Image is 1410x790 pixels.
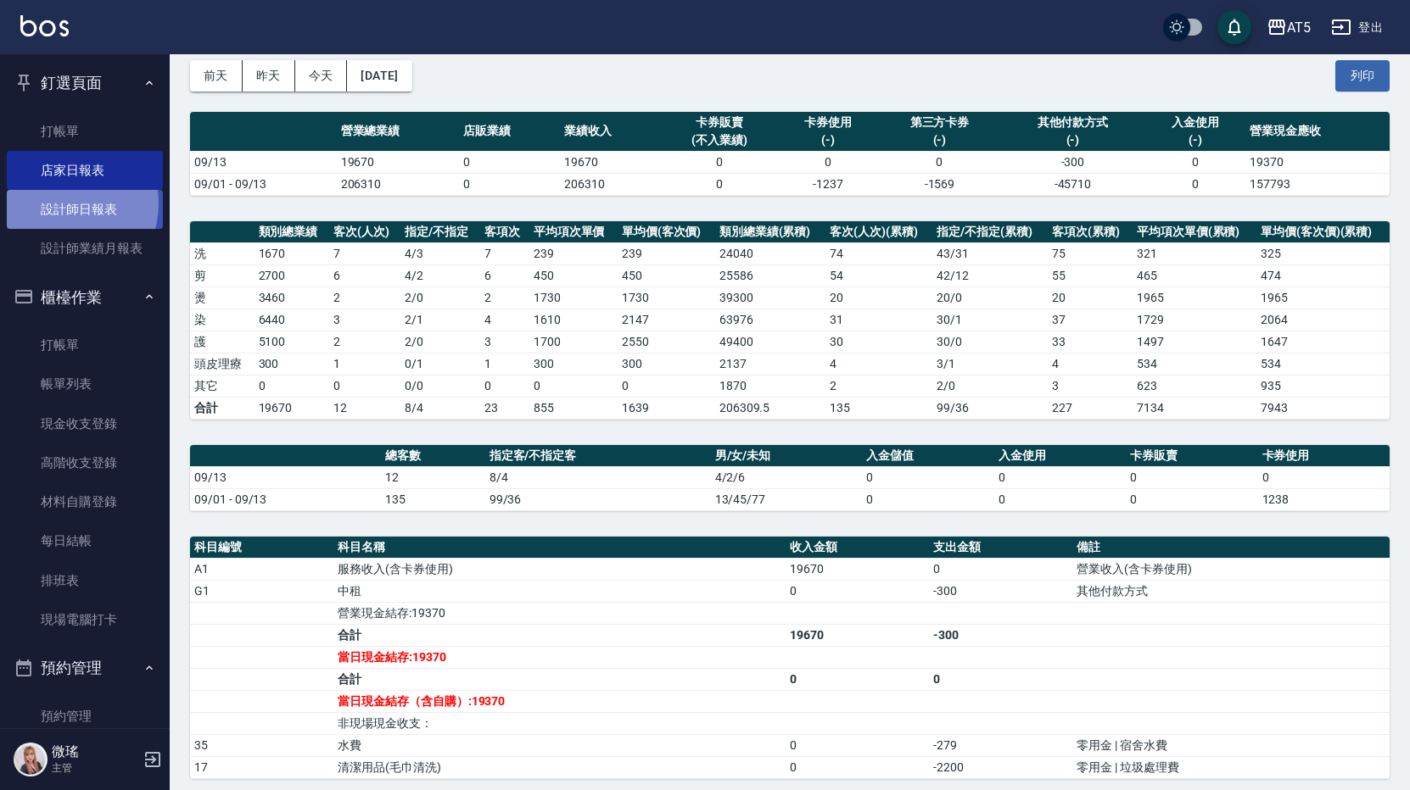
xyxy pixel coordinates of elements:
[932,375,1048,397] td: 2 / 0
[1048,242,1133,264] td: 75
[7,112,163,151] a: 打帳單
[329,375,400,397] td: 0
[333,624,786,646] td: 合計
[1335,60,1390,92] button: 列印
[1256,397,1390,419] td: 7943
[190,287,255,309] td: 燙
[337,151,459,173] td: 19670
[190,558,333,580] td: A1
[711,466,863,488] td: 4/2/6
[190,60,243,92] button: 前天
[337,173,459,195] td: 206310
[190,242,255,264] td: 洗
[190,151,337,173] td: 09/13
[825,375,932,397] td: 2
[1256,287,1390,309] td: 1965
[295,60,348,92] button: 今天
[381,445,484,467] th: 總客數
[400,331,480,353] td: 2 / 0
[329,397,400,419] td: 12
[786,537,929,559] th: 收入金額
[1126,488,1257,510] td: 0
[825,353,932,375] td: 4
[1256,375,1390,397] td: 935
[1048,375,1133,397] td: 3
[7,364,163,403] a: 帳單列表
[994,445,1126,467] th: 入金使用
[333,646,786,668] td: 當日現金結存:19370
[715,264,826,287] td: 25586
[255,375,330,397] td: 0
[878,173,1000,195] td: -1569
[929,558,1072,580] td: 0
[400,309,480,331] td: 2 / 1
[825,331,932,353] td: 30
[255,242,330,264] td: 1670
[1048,264,1133,287] td: 55
[7,151,163,190] a: 店家日報表
[480,287,529,309] td: 2
[329,309,400,331] td: 3
[333,690,786,712] td: 當日現金結存（含自購）:19370
[529,375,618,397] td: 0
[618,242,715,264] td: 239
[333,558,786,580] td: 服務收入(含卡券使用)
[190,309,255,331] td: 染
[929,756,1072,778] td: -2200
[1133,264,1256,287] td: 465
[618,264,715,287] td: 450
[1072,580,1390,602] td: 其他付款方式
[932,221,1048,243] th: 指定/不指定(累積)
[7,521,163,560] a: 每日結帳
[255,264,330,287] td: 2700
[882,131,996,149] div: (-)
[862,488,993,510] td: 0
[190,375,255,397] td: 其它
[825,287,932,309] td: 20
[529,331,618,353] td: 1700
[1245,151,1390,173] td: 19370
[333,602,786,624] td: 營業現金結存:19370
[786,558,929,580] td: 19670
[932,331,1048,353] td: 30 / 0
[485,466,711,488] td: 8/4
[255,353,330,375] td: 300
[715,375,826,397] td: 1870
[1149,114,1241,131] div: 入金使用
[52,743,138,760] h5: 微瑤
[7,275,163,320] button: 櫃檯作業
[459,112,560,152] th: 店販業績
[932,353,1048,375] td: 3 / 1
[618,331,715,353] td: 2550
[786,580,929,602] td: 0
[7,482,163,521] a: 材料自購登錄
[255,397,330,419] td: 19670
[1133,309,1256,331] td: 1729
[243,60,295,92] button: 昨天
[1144,151,1245,173] td: 0
[1126,466,1257,488] td: 0
[480,264,529,287] td: 6
[1072,734,1390,756] td: 零用金 | 宿舍水費
[480,221,529,243] th: 客項次
[1048,397,1133,419] td: 227
[715,287,826,309] td: 39300
[1258,488,1390,510] td: 1238
[381,488,484,510] td: 135
[1133,353,1256,375] td: 534
[7,61,163,105] button: 釘選頁面
[400,242,480,264] td: 4 / 3
[190,734,333,756] td: 35
[329,242,400,264] td: 7
[329,353,400,375] td: 1
[255,331,330,353] td: 5100
[1072,537,1390,559] th: 備註
[1133,221,1256,243] th: 平均項次單價(累積)
[255,287,330,309] td: 3460
[786,734,929,756] td: 0
[7,646,163,690] button: 預約管理
[480,353,529,375] td: 1
[932,242,1048,264] td: 43 / 31
[485,445,711,467] th: 指定客/不指定客
[781,131,874,149] div: (-)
